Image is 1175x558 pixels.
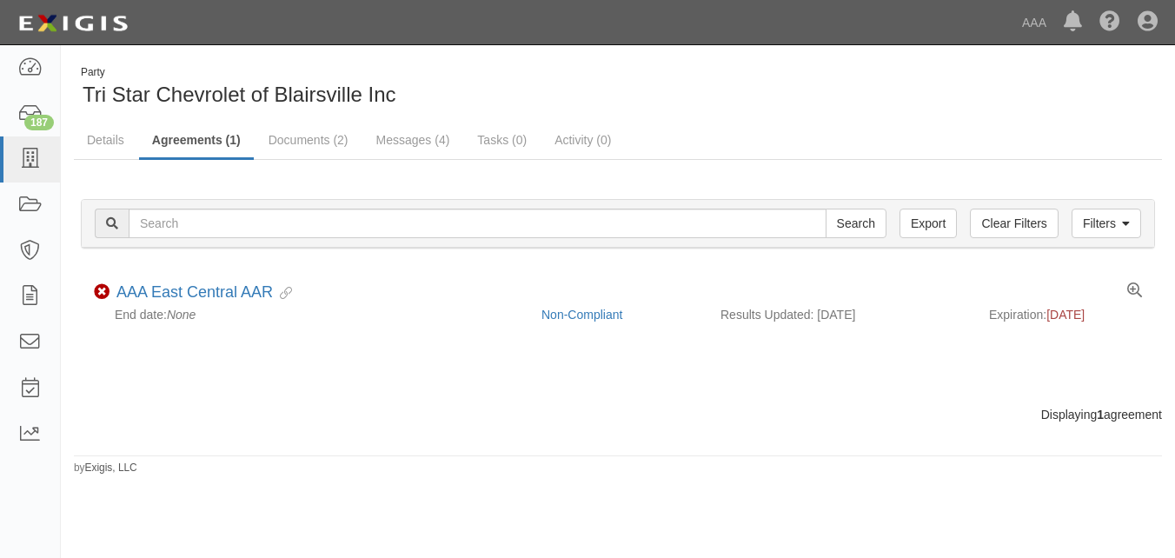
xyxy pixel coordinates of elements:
[167,308,196,322] em: None
[989,306,1142,323] div: Expiration:
[464,123,540,157] a: Tasks (0)
[1072,209,1141,238] a: Filters
[541,123,624,157] a: Activity (0)
[256,123,362,157] a: Documents (2)
[826,209,886,238] input: Search
[94,306,528,323] div: End date:
[116,283,292,302] div: AAA East Central AAR
[94,284,110,300] i: Non-Compliant
[273,288,292,300] i: Evidence Linked
[1127,283,1142,299] a: View results summary
[24,115,54,130] div: 187
[1097,408,1104,422] b: 1
[1099,12,1120,33] i: Help Center - Complianz
[116,283,273,301] a: AAA East Central AAR
[81,65,396,80] div: Party
[83,83,396,106] span: Tri Star Chevrolet of Blairsville Inc
[970,209,1058,238] a: Clear Filters
[74,461,137,475] small: by
[720,306,963,323] div: Results Updated: [DATE]
[363,123,463,157] a: Messages (4)
[74,123,137,157] a: Details
[129,209,826,238] input: Search
[85,462,137,474] a: Exigis, LLC
[13,8,133,39] img: logo-5460c22ac91f19d4615b14bd174203de0afe785f0fc80cf4dbbc73dc1793850b.png
[74,65,605,110] div: Tri Star Chevrolet of Blairsville Inc
[1046,308,1085,322] span: [DATE]
[61,406,1175,423] div: Displaying agreement
[541,308,622,322] a: Non-Compliant
[1013,5,1055,40] a: AAA
[139,123,254,160] a: Agreements (1)
[900,209,957,238] a: Export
